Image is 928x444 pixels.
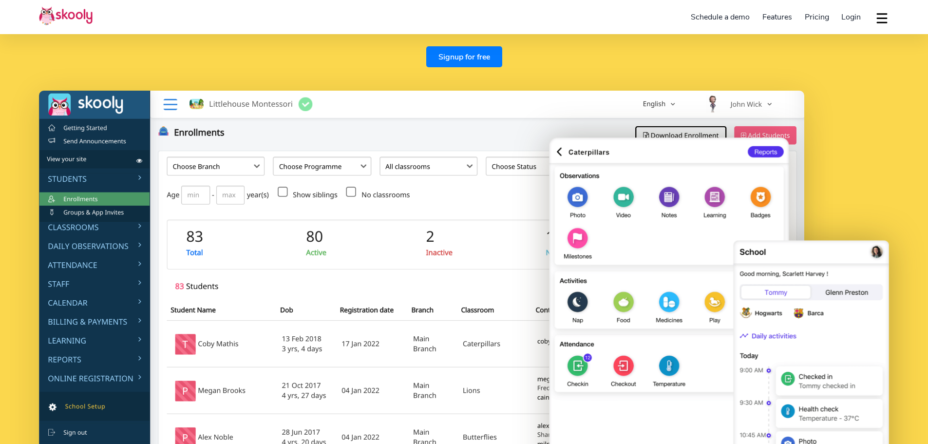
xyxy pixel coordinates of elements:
span: Pricing [805,12,829,22]
img: Skooly [39,6,93,25]
span: Login [841,12,861,22]
a: Login [835,9,867,25]
a: Features [756,9,798,25]
button: dropdown menu [875,7,889,29]
a: Pricing [798,9,835,25]
a: Schedule a demo [685,9,757,25]
a: Signup for free [426,46,502,67]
